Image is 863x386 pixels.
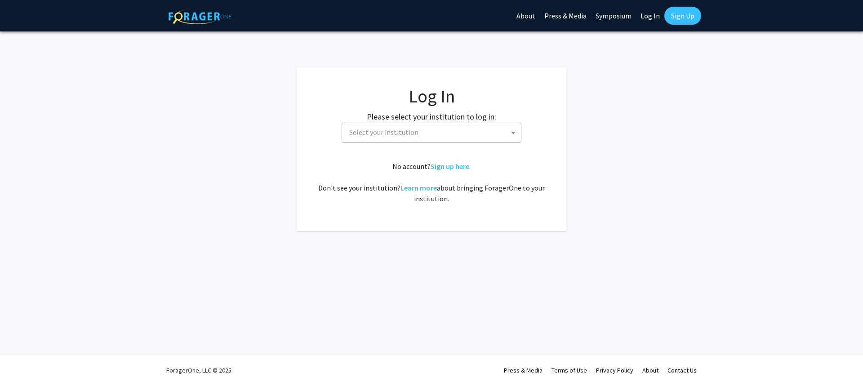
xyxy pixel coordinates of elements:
a: Terms of Use [552,366,587,374]
h1: Log In [315,85,548,107]
div: No account? . Don't see your institution? about bringing ForagerOne to your institution. [315,161,548,204]
a: Press & Media [504,366,543,374]
span: Select your institution [342,123,521,143]
a: Sign Up [664,7,701,25]
img: ForagerOne Logo [169,9,231,24]
span: Select your institution [346,123,521,142]
a: Privacy Policy [596,366,633,374]
a: About [642,366,658,374]
label: Please select your institution to log in: [367,111,496,123]
a: Learn more about bringing ForagerOne to your institution [400,183,437,192]
a: Sign up here [431,162,469,171]
div: ForagerOne, LLC © 2025 [166,355,231,386]
a: Contact Us [667,366,697,374]
span: Select your institution [349,128,418,137]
